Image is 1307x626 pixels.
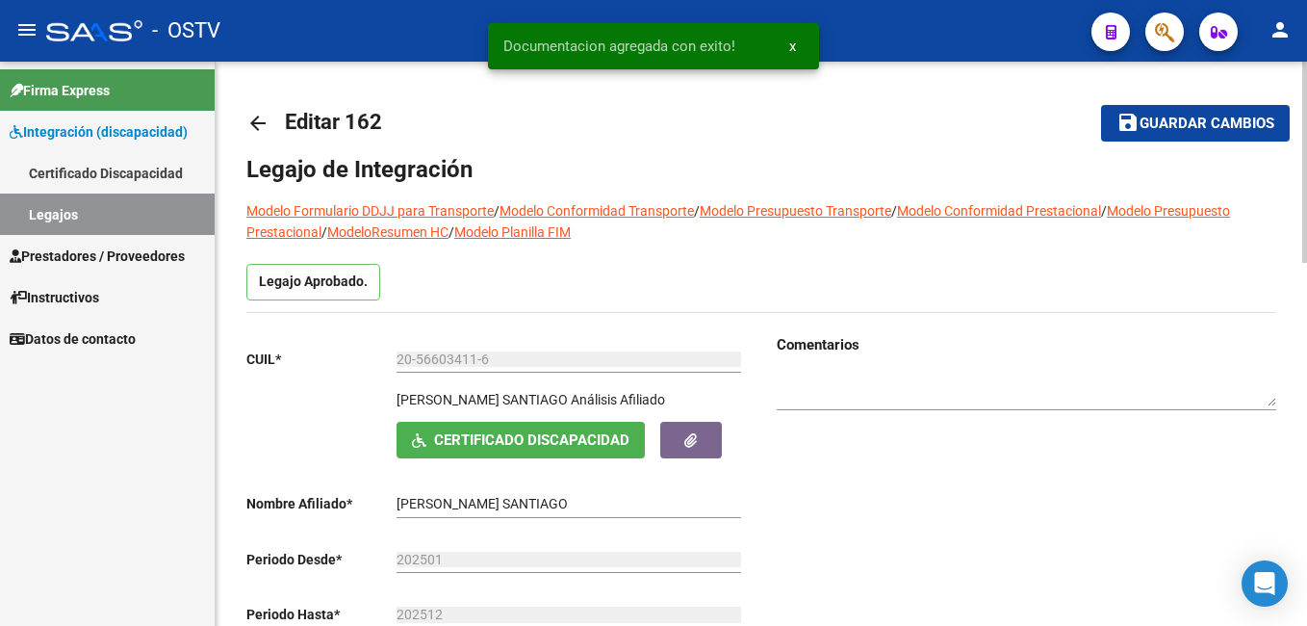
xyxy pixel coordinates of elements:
mat-icon: menu [15,18,38,41]
a: Modelo Presupuesto Transporte [700,203,891,219]
span: Prestadores / Proveedores [10,246,185,267]
a: Modelo Formulario DDJJ para Transporte [246,203,494,219]
p: Periodo Desde [246,549,397,570]
p: Legajo Aprobado. [246,264,380,300]
span: Instructivos [10,287,99,308]
span: Documentacion agregada con exito! [503,37,735,56]
span: x [789,38,796,55]
p: [PERSON_NAME] SANTIAGO [397,389,568,410]
h1: Legajo de Integración [246,154,1276,185]
span: Editar 162 [285,110,382,134]
p: CUIL [246,349,397,370]
div: Análisis Afiliado [571,389,665,410]
span: Firma Express [10,80,110,101]
div: Open Intercom Messenger [1242,561,1288,607]
mat-icon: save [1116,111,1140,134]
button: Guardar cambios [1101,105,1290,141]
span: Guardar cambios [1140,116,1274,133]
span: Certificado Discapacidad [434,432,629,450]
a: Modelo Conformidad Transporte [500,203,694,219]
span: - OSTV [152,10,220,52]
mat-icon: arrow_back [246,112,269,135]
button: x [774,29,811,64]
button: Certificado Discapacidad [397,422,645,457]
span: Integración (discapacidad) [10,121,188,143]
p: Nombre Afiliado [246,493,397,514]
span: Datos de contacto [10,328,136,350]
a: ModeloResumen HC [327,224,448,240]
h3: Comentarios [777,334,1276,355]
a: Modelo Conformidad Prestacional [897,203,1101,219]
mat-icon: person [1269,18,1292,41]
a: Modelo Planilla FIM [454,224,571,240]
p: Periodo Hasta [246,604,397,625]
